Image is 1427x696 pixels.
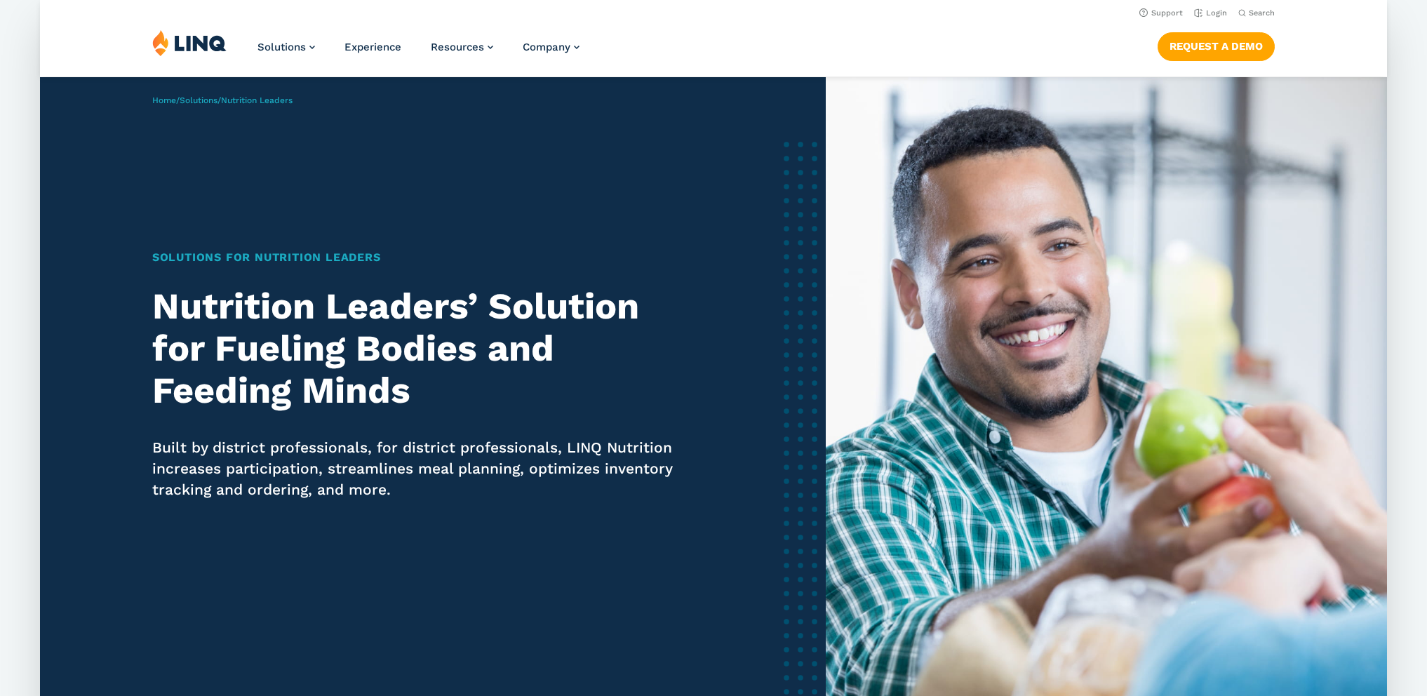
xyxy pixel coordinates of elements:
a: Home [152,95,176,105]
span: Solutions [257,41,306,53]
span: Nutrition Leaders [221,95,293,105]
a: Solutions [180,95,217,105]
span: Search [1249,8,1275,18]
button: Open Search Bar [1238,8,1275,18]
p: Built by district professionals, for district professionals, LINQ Nutrition increases participati... [152,437,683,500]
a: Request a Demo [1158,32,1275,60]
span: / / [152,95,293,105]
span: Resources [431,41,484,53]
span: Company [523,41,570,53]
a: Experience [344,41,401,53]
nav: Primary Navigation [257,29,579,76]
img: LINQ | K‑12 Software [152,29,227,56]
a: Support [1139,8,1183,18]
a: Company [523,41,579,53]
a: Resources [431,41,493,53]
h1: Solutions for Nutrition Leaders [152,249,683,266]
a: Solutions [257,41,315,53]
a: Login [1194,8,1227,18]
h2: Nutrition Leaders’ Solution for Fueling Bodies and Feeding Minds [152,286,683,411]
nav: Button Navigation [1158,29,1275,60]
nav: Utility Navigation [40,4,1387,20]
